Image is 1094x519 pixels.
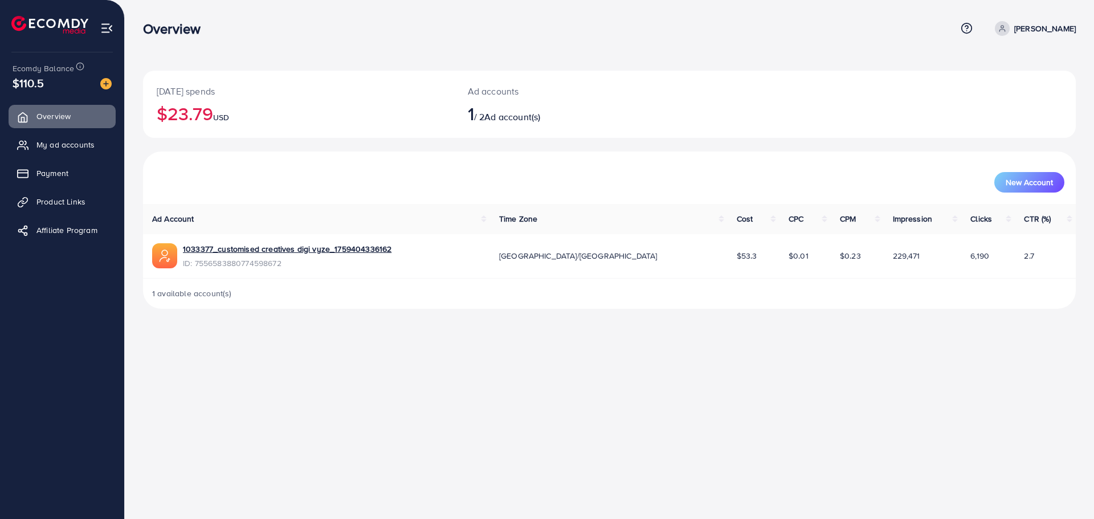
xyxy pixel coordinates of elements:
[484,111,540,123] span: Ad account(s)
[157,84,440,98] p: [DATE] spends
[100,78,112,89] img: image
[36,139,95,150] span: My ad accounts
[9,162,116,185] a: Payment
[9,219,116,242] a: Affiliate Program
[36,111,71,122] span: Overview
[468,100,474,126] span: 1
[152,213,194,224] span: Ad Account
[468,84,673,98] p: Ad accounts
[36,167,68,179] span: Payment
[36,196,85,207] span: Product Links
[994,172,1064,193] button: New Account
[893,250,920,261] span: 229,471
[990,21,1076,36] a: [PERSON_NAME]
[893,213,933,224] span: Impression
[737,213,753,224] span: Cost
[183,243,391,255] a: 1033377_customised creatives digi vyze_1759404336162
[1014,22,1076,35] p: [PERSON_NAME]
[840,213,856,224] span: CPM
[737,250,757,261] span: $53.3
[36,224,97,236] span: Affiliate Program
[213,112,229,123] span: USD
[789,250,809,261] span: $0.01
[9,133,116,156] a: My ad accounts
[11,16,88,34] img: logo
[157,103,440,124] h2: $23.79
[970,250,989,261] span: 6,190
[970,213,992,224] span: Clicks
[100,22,113,35] img: menu
[143,21,210,37] h3: Overview
[183,258,391,269] span: ID: 7556583880774598672
[499,213,537,224] span: Time Zone
[13,75,44,91] span: $110.5
[789,213,803,224] span: CPC
[13,63,74,74] span: Ecomdy Balance
[499,250,658,261] span: [GEOGRAPHIC_DATA]/[GEOGRAPHIC_DATA]
[1006,178,1053,186] span: New Account
[840,250,861,261] span: $0.23
[152,243,177,268] img: ic-ads-acc.e4c84228.svg
[9,105,116,128] a: Overview
[152,288,232,299] span: 1 available account(s)
[1024,213,1051,224] span: CTR (%)
[9,190,116,213] a: Product Links
[1046,468,1085,510] iframe: Chat
[1024,250,1034,261] span: 2.7
[468,103,673,124] h2: / 2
